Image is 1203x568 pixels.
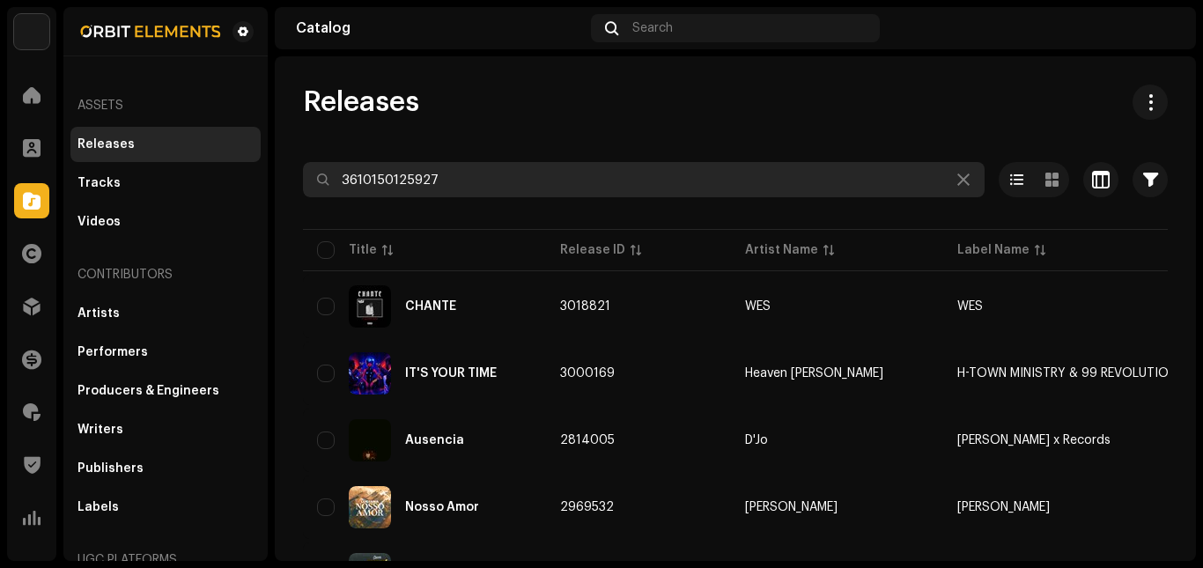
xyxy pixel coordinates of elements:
[405,434,464,446] div: Ausencia
[405,501,479,513] div: Nosso Amor
[745,241,818,259] div: Artist Name
[405,367,497,380] div: IT'S YOUR TIME
[745,367,883,380] div: Heaven [PERSON_NAME]
[745,434,768,446] div: D'Jo
[560,501,614,513] span: 2969532
[77,500,119,514] div: Labels
[349,241,377,259] div: Title
[745,434,929,446] span: D'Jo
[77,423,123,437] div: Writers
[745,367,929,380] span: Heaven Sam
[296,21,584,35] div: Catalog
[632,21,673,35] span: Search
[303,162,985,197] input: Search
[77,306,120,321] div: Artists
[70,127,261,162] re-m-nav-item: Releases
[70,204,261,240] re-m-nav-item: Videos
[957,501,1050,513] span: Luciana
[957,300,983,313] span: WES
[70,296,261,331] re-m-nav-item: Artists
[349,419,391,461] img: bbaae26a-a75c-4d33-8854-232c46a397c6
[70,490,261,525] re-m-nav-item: Labels
[745,300,771,313] div: WES
[405,300,456,313] div: CHANTE
[70,373,261,409] re-m-nav-item: Producers & Engineers
[1147,14,1175,42] img: 5a7075ec-f0f9-48ab-ad55-109691e228aa
[957,241,1030,259] div: Label Name
[745,501,929,513] span: Luciana
[14,14,49,49] img: 0029baec-73b5-4e5b-bf6f-b72015a23c67
[70,451,261,486] re-m-nav-item: Publishers
[77,215,121,229] div: Videos
[560,367,615,380] span: 3000169
[560,241,625,259] div: Release ID
[560,434,615,446] span: 2814005
[77,137,135,151] div: Releases
[349,285,391,328] img: 5fc62aae-22ad-473f-9c53-3bee2bae2dc6
[70,166,261,201] re-m-nav-item: Tracks
[77,345,148,359] div: Performers
[349,352,391,395] img: cc5f2298-8d8d-4b6c-9361-bd514e42a2c8
[957,434,1111,446] span: Luna x Records
[70,335,261,370] re-m-nav-item: Performers
[303,85,419,120] span: Releases
[957,367,1177,380] span: H-TOWN MINISTRY & 99 REVOLUTION
[745,300,929,313] span: WES
[77,461,144,476] div: Publishers
[77,384,219,398] div: Producers & Engineers
[77,21,225,42] img: fcbdb64d-e7a3-49c6-ad14-ad6cde5b7476
[70,85,261,127] re-a-nav-header: Assets
[70,254,261,296] re-a-nav-header: Contributors
[77,176,121,190] div: Tracks
[560,300,610,313] span: 3018821
[349,486,391,528] img: abd1528d-42b9-4ecf-a545-0e989e4b1725
[745,501,838,513] div: [PERSON_NAME]
[70,412,261,447] re-m-nav-item: Writers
